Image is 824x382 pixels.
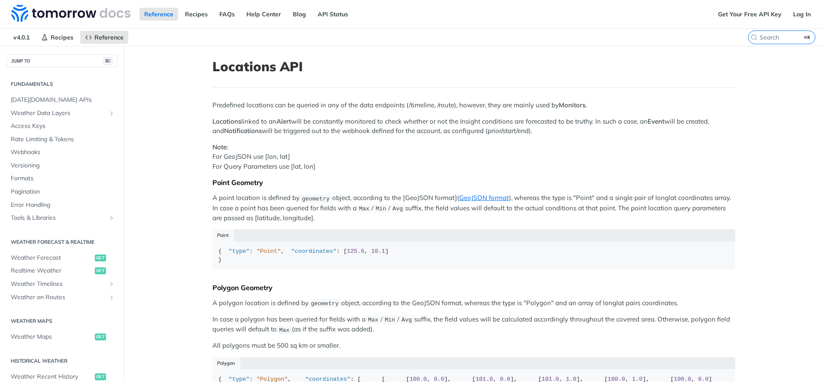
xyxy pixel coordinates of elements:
[802,33,813,42] kbd: ⌘K
[11,267,93,275] span: Realtime Weather
[103,58,112,65] span: ⌘/
[11,254,93,262] span: Weather Forecast
[459,194,509,202] a: GeoJSON format
[6,291,117,304] a: Weather on RoutesShow subpages for Weather on Routes
[6,55,117,67] button: JUMP TO⌘/
[359,206,369,212] span: Max
[11,148,115,157] span: Webhooks
[6,94,117,106] a: [DATE][DOMAIN_NAME] APIs
[6,330,117,343] a: Weather Mapsget
[648,117,664,125] strong: Event
[212,100,735,110] p: Predefined locations can be queried in any of the data endpoints (/timeline, /route), however, th...
[385,317,395,323] span: Min
[302,195,330,202] span: geometry
[95,255,106,261] span: get
[6,357,117,365] h2: Historical Weather
[788,8,815,21] a: Log In
[6,185,117,198] a: Pagination
[94,33,124,41] span: Reference
[11,122,115,130] span: Access Keys
[11,135,115,144] span: Rate Limiting & Tokens
[36,31,78,44] a: Recipes
[559,101,585,109] strong: Monitors
[108,294,115,301] button: Show subpages for Weather on Routes
[212,341,735,351] p: All polygons must be 500 sq km or smaller.
[212,193,735,223] p: A point location is defined by object, according to the [GeoJSON format]( ), whereas the type is ...
[276,117,291,125] strong: Alert
[212,315,735,335] p: In case a polygon has been queried for fields with a / / suffix, the field values will be calcula...
[212,59,735,74] h1: Locations API
[212,298,735,308] p: A polygon location is defined by object, according to the GeoJSON format, whereas the type is "Po...
[80,31,128,44] a: Reference
[6,120,117,133] a: Access Keys
[751,34,757,41] svg: Search
[402,317,412,323] span: Avg
[291,248,336,255] span: "coordinates"
[6,172,117,185] a: Formats
[368,317,378,323] span: Max
[212,283,735,292] div: Polygon Geometry
[242,8,286,21] a: Help Center
[288,8,311,21] a: Blog
[11,214,106,222] span: Tools & Libraries
[6,238,117,246] h2: Weather Forecast & realtime
[11,280,106,288] span: Weather Timelines
[6,264,117,277] a: Realtime Weatherget
[371,248,385,255] span: 10.1
[11,174,115,183] span: Formats
[6,107,117,120] a: Weather Data LayersShow subpages for Weather Data Layers
[11,333,93,341] span: Weather Maps
[6,133,117,146] a: Rate Limiting & Tokens
[95,267,106,274] span: get
[180,8,212,21] a: Recipes
[11,373,93,381] span: Weather Recent History
[279,327,289,333] span: Max
[212,143,228,151] strong: Note:
[257,248,281,255] span: "Point"
[713,8,786,21] a: Get Your Free API Key
[108,281,115,288] button: Show subpages for Weather Timelines
[347,248,364,255] span: 125.6
[11,161,115,170] span: Versioning
[11,96,115,104] span: [DATE][DOMAIN_NAME] APIs
[51,33,73,41] span: Recipes
[11,109,106,118] span: Weather Data Layers
[224,127,262,135] strong: Notifications
[11,5,130,22] img: Tomorrow.io Weather API Docs
[229,248,250,255] span: "type"
[9,31,34,44] span: v4.0.1
[6,199,117,212] a: Error Handling
[218,247,730,264] div: { : , : [ , ] }
[313,8,353,21] a: API Status
[6,159,117,172] a: Versioning
[6,146,117,159] a: Webhooks
[212,117,735,136] p: linked to an will be constantly monitored to check whether or not the Insight conditions are fore...
[139,8,178,21] a: Reference
[108,110,115,117] button: Show subpages for Weather Data Layers
[11,201,115,209] span: Error Handling
[6,252,117,264] a: Weather Forecastget
[11,188,115,196] span: Pagination
[212,117,241,125] strong: Locations
[95,333,106,340] span: get
[95,373,106,380] span: get
[212,178,735,187] div: Point Geometry
[6,212,117,224] a: Tools & LibrariesShow subpages for Tools & Libraries
[6,80,117,88] h2: Fundamentals
[108,215,115,221] button: Show subpages for Tools & Libraries
[393,206,403,212] span: Avg
[11,293,106,302] span: Weather on Routes
[6,278,117,291] a: Weather TimelinesShow subpages for Weather Timelines
[6,317,117,325] h2: Weather Maps
[215,8,239,21] a: FAQs
[212,142,735,172] p: For GeoJSON use [lon, lat] For Query Parameters use [lat, lon]
[376,206,386,212] span: Min
[311,300,339,307] span: geometry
